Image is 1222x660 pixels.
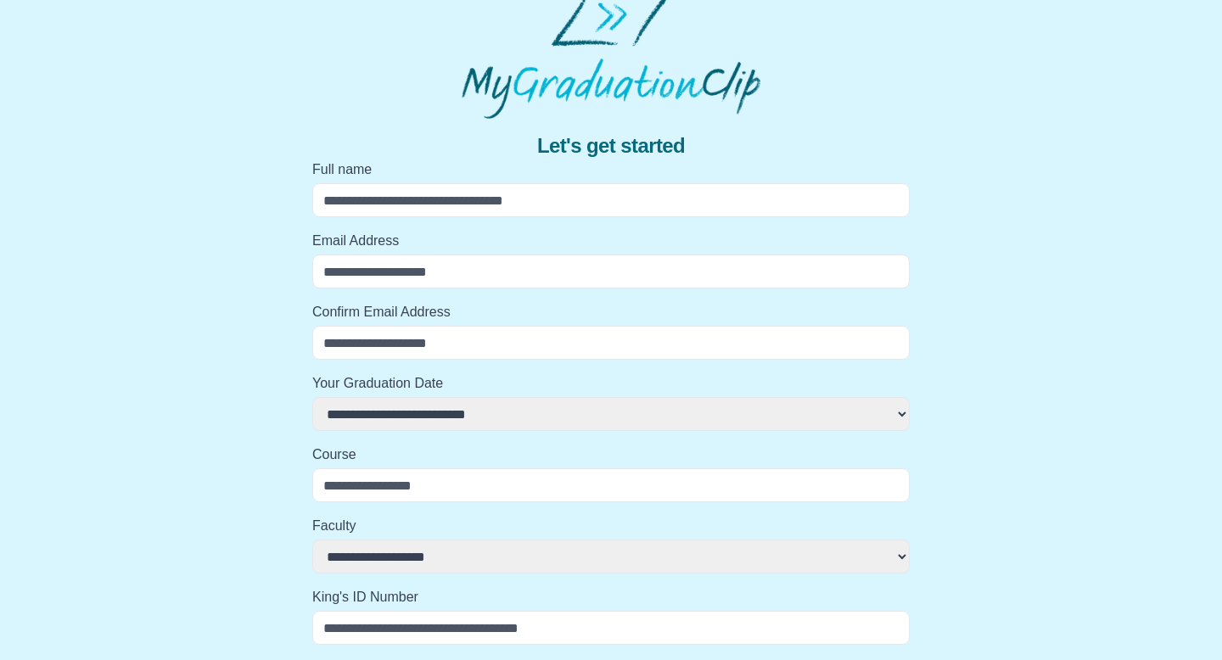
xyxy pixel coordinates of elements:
[312,231,910,251] label: Email Address
[312,159,910,180] label: Full name
[312,445,910,465] label: Course
[537,132,685,159] span: Let's get started
[312,373,910,394] label: Your Graduation Date
[312,302,910,322] label: Confirm Email Address
[312,516,910,536] label: Faculty
[312,587,910,607] label: King's ID Number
